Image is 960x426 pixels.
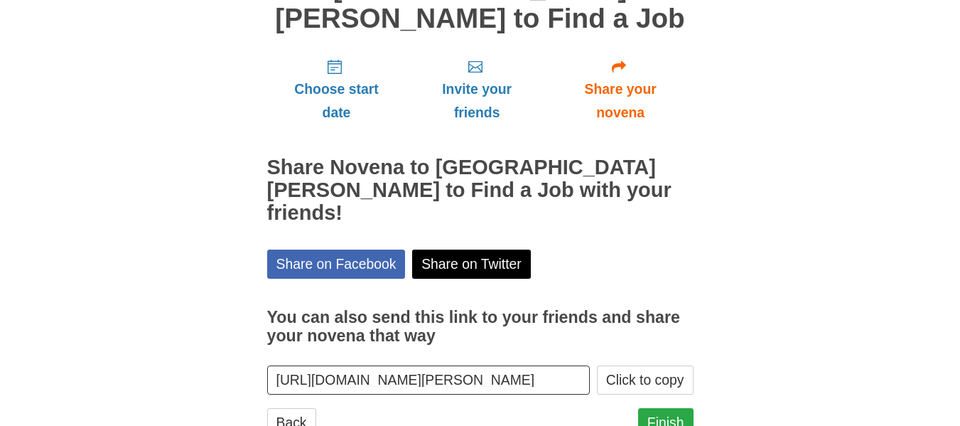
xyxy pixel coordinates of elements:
button: Click to copy [597,366,694,395]
a: Share on Twitter [412,250,531,279]
h3: You can also send this link to your friends and share your novena that way [267,309,694,345]
span: Share your novena [562,78,679,124]
a: Share on Facebook [267,250,406,279]
span: Invite your friends [420,78,533,124]
span: Choose start date [281,78,392,124]
a: Choose start date [267,48,406,132]
h2: Share Novena to [GEOGRAPHIC_DATA][PERSON_NAME] to Find a Job with your friends! [267,156,694,225]
a: Share your novena [548,48,694,132]
a: Invite your friends [406,48,547,132]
